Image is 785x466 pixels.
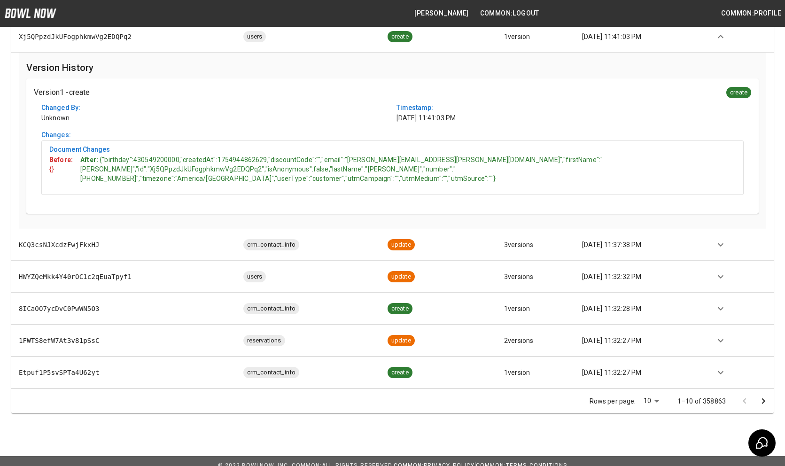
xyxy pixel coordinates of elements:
p: {} [49,155,73,183]
h6: Changed By: [41,103,389,113]
p: [DATE] 11:32:27 PM [582,336,698,345]
strong: After: [80,156,98,163]
button: common:logout [476,5,543,22]
button: [PERSON_NAME] [411,5,472,22]
span: create [388,304,412,313]
p: Unknown [41,113,389,123]
p: [DATE] 11:32:27 PM [582,368,698,377]
h6: Version 1 - create [34,86,90,99]
p: HWYZQeMkk4Y40rOC1c2qEuaTpyf1 [19,272,228,281]
p: [DATE] 11:32:32 PM [582,272,698,281]
p: [DATE] 11:41:03 PM [396,113,744,123]
span: crm_contact_info [243,304,299,313]
p: [DATE] 11:32:28 PM [582,304,698,313]
span: create [388,32,412,41]
h6: Version History [26,60,759,75]
span: create [388,368,412,377]
p: Etpuf1P5svSPTa4U62yt [19,368,228,377]
p: 3 version s [504,272,567,281]
span: update [388,241,415,249]
p: KCQ3csNJXcdzFwjFkxHJ [19,240,228,249]
span: crm_contact_info [243,241,299,249]
button: Go to next page [754,392,773,411]
p: [DATE] 11:41:03 PM [582,32,698,41]
h6: Document Changes [49,145,736,155]
p: 3 version s [504,240,567,249]
span: users [243,32,266,41]
p: 1 version [504,304,567,313]
p: 8ICaOO7ycDvC0PwWN5O3 [19,304,228,313]
span: users [243,272,266,281]
h6: Changes: [41,130,744,140]
span: create [726,88,751,97]
h6: Timestamp: [396,103,744,113]
p: 1FWTS8efW7At3v81pSsC [19,336,228,345]
p: 1–10 of 358863 [677,396,726,406]
p: 2 version s [504,336,567,345]
span: update [388,272,415,281]
span: update [388,336,415,345]
div: 10 [640,394,662,408]
p: Xj5QPpzdJkUFogphkmwVg2EDQPq2 [19,32,228,41]
span: reservations [243,336,285,345]
button: common:profile [717,5,785,22]
p: {"birthday":430549200000,"createdAt":1754944862629,"discountCode":"","email":"[PERSON_NAME][EMAIL... [80,155,736,183]
p: [DATE] 11:37:38 PM [582,240,698,249]
p: 1 version [504,32,567,41]
p: 1 version [504,368,567,377]
p: Rows per page: [590,396,636,406]
span: crm_contact_info [243,368,299,377]
strong: Before: [49,156,73,163]
img: logo [5,8,56,18]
